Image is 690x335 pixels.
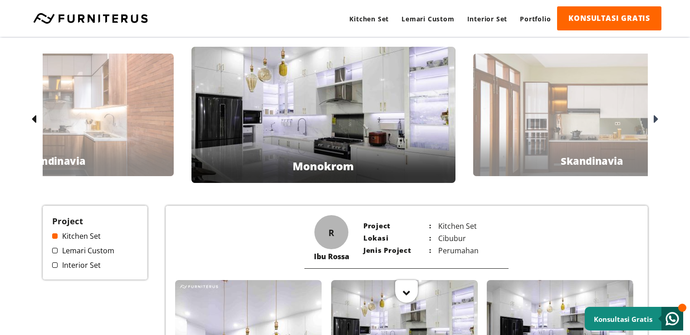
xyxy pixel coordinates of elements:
[52,215,138,227] h3: Project
[431,221,499,231] p: Kitchen Set
[293,158,354,173] p: Monokrom
[24,154,85,167] p: Scandinavia
[594,315,652,324] small: Konsultasi Gratis
[52,246,138,256] a: Lemari Custom
[363,233,431,243] p: Lokasi
[431,246,499,256] p: Perumahan
[395,6,460,31] a: Lemari Custom
[514,6,557,31] a: Portfolio
[363,246,431,256] p: Jenis Project
[52,231,138,241] a: Kitchen Set
[52,260,138,270] a: Interior Set
[343,6,395,31] a: Kitchen Set
[314,251,349,261] div: Ibu Rossa
[585,307,683,330] a: Konsultasi Gratis
[561,154,623,167] p: Skandinavia
[363,221,431,231] p: Project
[431,233,499,243] p: Cibubur
[557,6,661,30] a: KONSULTASI GRATIS
[461,6,514,31] a: Interior Set
[328,226,334,238] span: R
